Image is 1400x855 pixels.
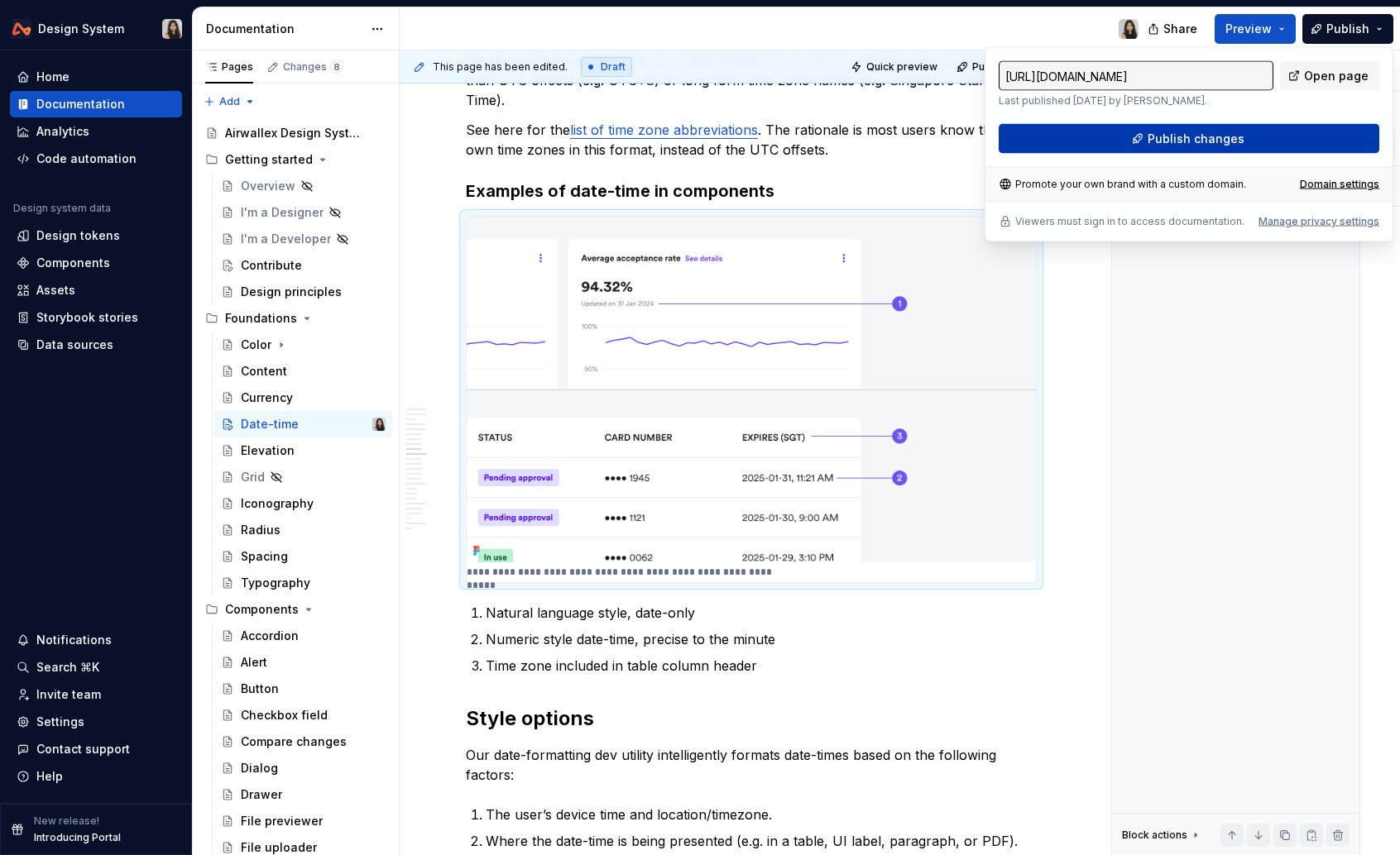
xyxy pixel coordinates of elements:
[10,277,182,303] a: Assets
[241,733,347,750] div: Compare changes
[570,122,758,138] a: list of time zone abbreviations
[214,676,392,702] a: Button
[34,814,99,828] p: New release!
[1122,824,1202,847] div: Block actions
[952,55,1060,79] button: Publish changes
[34,831,121,844] p: Introducing Portal
[10,146,182,172] a: Code automation
[241,707,328,724] div: Checkbox field
[199,146,392,173] div: Getting started
[10,304,182,331] a: Storybook stories
[241,178,295,194] div: Overview
[36,150,137,167] div: Code automation
[36,659,99,676] div: Search ⌘K
[241,204,324,221] div: I'm a Designer
[10,250,182,276] a: Components
[36,768,63,785] div: Help
[241,257,302,274] div: Contribute
[466,120,1037,160] p: See here for the . The rationale is most users know their own time zones in this format, instead ...
[214,490,392,517] a: Iconography
[36,714,84,730] div: Settings
[10,222,182,249] a: Design tokens
[214,226,392,252] a: I'm a Developer
[10,736,182,762] button: Contact support
[214,173,392,199] a: Overview
[199,120,392,146] a: Airwallex Design System
[10,763,182,790] button: Help
[206,21,362,37] div: Documentation
[1300,178,1379,191] a: Domain settings
[36,227,120,244] div: Design tokens
[1119,19,1139,39] img: Xiangjun
[10,681,182,708] a: Invite team
[1280,61,1379,91] a: Open page
[214,808,392,834] a: File previewer
[241,337,271,353] div: Color
[601,60,626,74] span: Draft
[466,705,1037,732] h2: Style options
[433,60,568,74] span: This page has been edited.
[36,741,130,757] div: Contact support
[1163,21,1197,37] span: Share
[214,464,392,490] a: Grid
[241,548,288,565] div: Spacing
[36,69,70,85] div: Home
[1302,14,1393,44] button: Publish
[999,124,1379,154] button: Publish changes
[36,686,101,703] div: Invite team
[199,596,392,623] div: Components
[36,96,125,112] div: Documentation
[214,623,392,649] a: Accordion
[241,442,295,459] div: Elevation
[205,60,253,74] div: Pages
[283,60,343,74] div: Changes
[866,60,937,74] span: Quick preview
[214,411,392,437] a: Date-timeXiangjun
[486,805,1037,824] p: The user’s device time and location/timezone.
[214,570,392,596] a: Typography
[972,60,1052,74] span: Publish changes
[10,64,182,90] a: Home
[10,118,182,145] a: Analytics
[486,831,1037,851] p: Where the date-time is being presented (e.g. in a table, UI label, paragraph, or PDF).
[241,469,265,485] div: Grid
[1215,14,1296,44] button: Preview
[10,91,182,117] a: Documentation
[1122,829,1187,842] div: Block actions
[219,95,240,108] span: Add
[214,728,392,755] a: Compare changes
[241,416,299,432] div: Date-time
[486,629,1037,649] p: Numeric style date-time, precise to the minute
[241,495,314,512] div: Iconography
[225,151,313,168] div: Getting started
[241,813,323,829] div: File previewer
[36,255,110,271] div: Components
[486,603,1037,623] p: Natural language style, date-only
[162,19,182,39] img: Xiangjun
[241,786,282,803] div: Drawer
[36,282,75,299] div: Assets
[1225,21,1272,37] span: Preview
[241,681,279,697] div: Button
[241,654,267,671] div: Alert
[199,90,261,113] button: Add
[999,94,1273,107] p: Last published [DATE] by [PERSON_NAME].
[1015,215,1244,228] p: Viewers must sign in to access documentation.
[225,601,299,618] div: Components
[1259,215,1379,228] div: Manage privacy settings
[38,21,124,37] div: Design System
[214,755,392,781] a: Dialog
[225,125,362,141] div: Airwallex Design System
[241,389,293,406] div: Currency
[36,123,89,140] div: Analytics
[241,522,280,538] div: Radius
[13,202,111,215] div: Design system data
[10,627,182,653] button: Notifications
[466,179,1037,203] h3: Examples of date-time in components
[10,654,182,681] button: Search ⌘K
[241,363,287,380] div: Content
[214,702,392,728] a: Checkbox field
[214,385,392,411] a: Currency
[466,745,1037,785] p: Our date-formatting dev utility intelligently formats date-times based on the following factors:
